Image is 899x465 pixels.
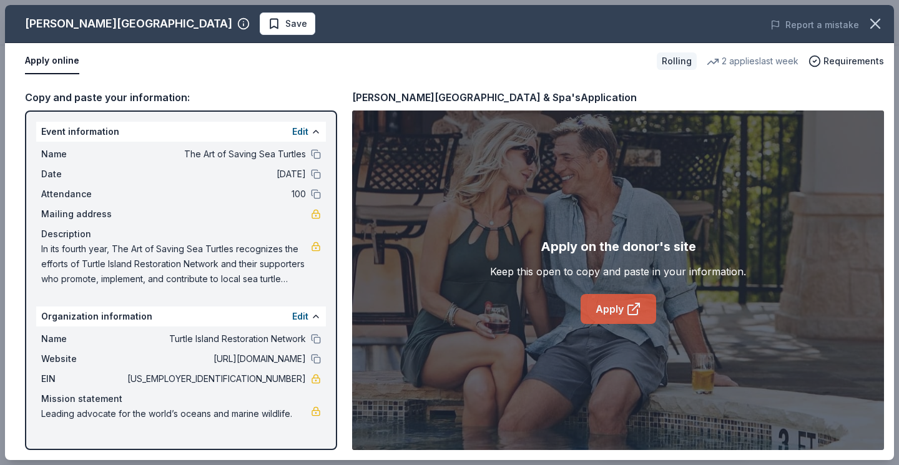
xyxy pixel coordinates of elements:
[125,351,306,366] span: [URL][DOMAIN_NAME]
[125,187,306,202] span: 100
[125,371,306,386] span: [US_EMPLOYER_IDENTIFICATION_NUMBER]
[125,331,306,346] span: Turtle Island Restoration Network
[41,391,321,406] div: Mission statement
[41,207,125,222] span: Mailing address
[770,17,859,32] button: Report a mistake
[125,147,306,162] span: The Art of Saving Sea Turtles
[25,89,337,105] div: Copy and paste your information:
[41,331,125,346] span: Name
[41,371,125,386] span: EIN
[41,351,125,366] span: Website
[41,167,125,182] span: Date
[41,227,321,242] div: Description
[823,54,884,69] span: Requirements
[541,237,696,257] div: Apply on the donor's site
[808,54,884,69] button: Requirements
[352,89,637,105] div: [PERSON_NAME][GEOGRAPHIC_DATA] & Spa's Application
[581,294,656,324] a: Apply
[260,12,315,35] button: Save
[657,52,697,70] div: Rolling
[36,306,326,326] div: Organization information
[125,167,306,182] span: [DATE]
[41,187,125,202] span: Attendance
[490,264,746,279] div: Keep this open to copy and paste in your information.
[36,122,326,142] div: Event information
[25,14,232,34] div: [PERSON_NAME][GEOGRAPHIC_DATA]
[41,406,311,421] span: Leading advocate for the world’s oceans and marine wildlife.
[292,309,308,324] button: Edit
[41,147,125,162] span: Name
[41,242,311,286] span: In its fourth year, The Art of Saving Sea Turtles recognizes the efforts of Turtle Island Restora...
[285,16,307,31] span: Save
[292,124,308,139] button: Edit
[707,54,798,69] div: 2 applies last week
[25,48,79,74] button: Apply online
